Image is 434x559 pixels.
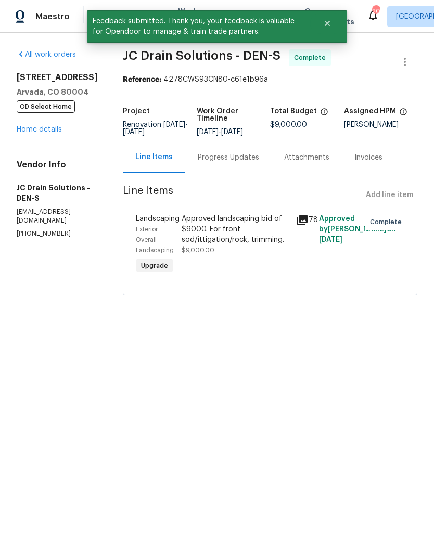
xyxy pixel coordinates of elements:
span: Line Items [123,186,362,205]
span: Geo Assignments [304,6,354,27]
span: OD Select Home [17,100,75,113]
span: $9,000.00 [270,121,307,128]
a: All work orders [17,51,76,58]
div: Line Items [135,152,173,162]
span: Landscaping [136,215,180,223]
div: Attachments [284,152,329,163]
h2: [STREET_ADDRESS] [17,72,98,83]
a: Home details [17,126,62,133]
div: Invoices [354,152,382,163]
span: Complete [370,217,406,227]
h5: Assigned HPM [344,108,396,115]
span: [DATE] [221,128,243,136]
span: Complete [294,53,330,63]
h5: Project [123,108,150,115]
span: JC Drain Solutions - DEN-S [123,49,280,62]
span: Upgrade [137,261,172,271]
p: [PHONE_NUMBER] [17,229,98,238]
div: Progress Updates [198,152,259,163]
span: Renovation [123,121,188,136]
span: $9,000.00 [182,247,214,253]
span: - [123,121,188,136]
span: [DATE] [123,128,145,136]
div: 4278CWS93CN80-c61e1b96a [123,74,417,85]
div: 20 [372,6,379,17]
h5: Total Budget [270,108,317,115]
span: [DATE] [319,236,342,243]
button: Close [310,13,344,34]
h5: Arvada, CO 80004 [17,87,98,97]
b: Reference: [123,76,161,83]
span: Feedback submitted. Thank you, your feedback is valuable for Opendoor to manage & train trade par... [87,10,310,43]
div: 78 [296,214,313,226]
h5: Work Order Timeline [197,108,271,122]
span: - [197,128,243,136]
span: Maestro [35,11,70,22]
span: The hpm assigned to this work order. [399,108,407,121]
span: Exterior Overall - Landscaping [136,226,174,253]
h4: Vendor Info [17,160,98,170]
span: Work Orders [178,6,205,27]
span: [DATE] [163,121,185,128]
span: [DATE] [197,128,219,136]
span: Approved by [PERSON_NAME] on [319,215,396,243]
div: [PERSON_NAME] [344,121,418,128]
p: [EMAIL_ADDRESS][DOMAIN_NAME] [17,207,98,225]
span: The total cost of line items that have been proposed by Opendoor. This sum includes line items th... [320,108,328,121]
h5: JC Drain Solutions - DEN-S [17,183,98,203]
div: Approved landscaping bid of $9000. For front sod/ittigation/rock, trimming. [182,214,290,245]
